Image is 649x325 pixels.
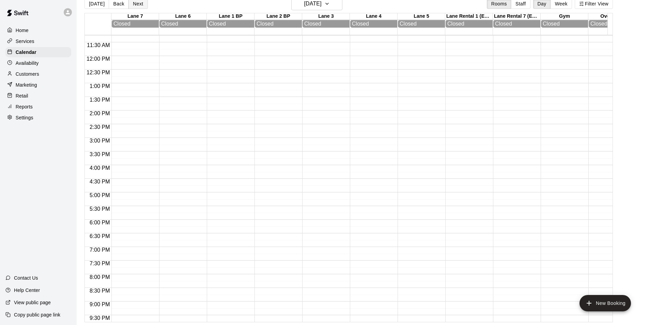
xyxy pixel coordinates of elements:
a: Settings [5,113,71,123]
a: Customers [5,69,71,79]
div: Closed [590,21,634,27]
p: Home [16,27,29,34]
span: 8:30 PM [88,288,112,294]
div: Closed [209,21,252,27]
p: Copy public page link [14,311,60,318]
span: 12:30 PM [85,70,111,75]
div: Lane 7 [111,13,159,20]
div: Closed [113,21,157,27]
div: Closed [447,21,491,27]
div: Closed [352,21,396,27]
a: Reports [5,102,71,112]
p: Calendar [16,49,36,56]
span: 3:30 PM [88,151,112,157]
div: Lane Rental 1 (Early Bird) [445,13,493,20]
p: Customers [16,71,39,77]
span: 9:00 PM [88,301,112,307]
span: 4:30 PM [88,179,112,184]
span: 4:00 PM [88,165,112,171]
span: 12:00 PM [85,56,111,62]
div: Over Flow [588,13,636,20]
p: View public page [14,299,51,306]
p: Reports [16,103,33,110]
span: 1:30 PM [88,97,112,103]
div: Closed [161,21,205,27]
p: Settings [16,114,33,121]
div: Closed [495,21,539,27]
div: Lane 1 BP [207,13,254,20]
span: 7:30 PM [88,261,112,266]
a: Marketing [5,80,71,90]
span: 5:30 PM [88,206,112,212]
span: 7:00 PM [88,247,112,253]
p: Help Center [14,287,40,294]
div: Closed [257,21,300,27]
span: 9:30 PM [88,315,112,321]
p: Marketing [16,82,37,88]
a: Retail [5,91,71,101]
div: Lane 6 [159,13,207,20]
a: Calendar [5,47,71,57]
span: 1:00 PM [88,83,112,89]
div: Lane 5 [398,13,445,20]
span: 2:00 PM [88,110,112,116]
div: Lane 2 BP [254,13,302,20]
span: 5:00 PM [88,192,112,198]
span: 6:00 PM [88,220,112,225]
p: Availability [16,60,39,67]
div: Closed [304,21,348,27]
a: Home [5,25,71,35]
span: 2:30 PM [88,124,112,130]
button: add [580,295,631,311]
div: Closed [543,21,586,27]
div: Lane 4 [350,13,398,20]
div: Closed [400,21,443,27]
p: Services [16,38,34,45]
a: Services [5,36,71,46]
span: 3:00 PM [88,138,112,144]
a: Availability [5,58,71,68]
span: 8:00 PM [88,274,112,280]
span: 11:30 AM [85,42,112,48]
span: 6:30 PM [88,233,112,239]
div: Lane 3 [302,13,350,20]
p: Retail [16,92,28,99]
div: Gym [541,13,588,20]
p: Contact Us [14,275,38,281]
div: Lane Rental 7 (Early Bird) [493,13,541,20]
